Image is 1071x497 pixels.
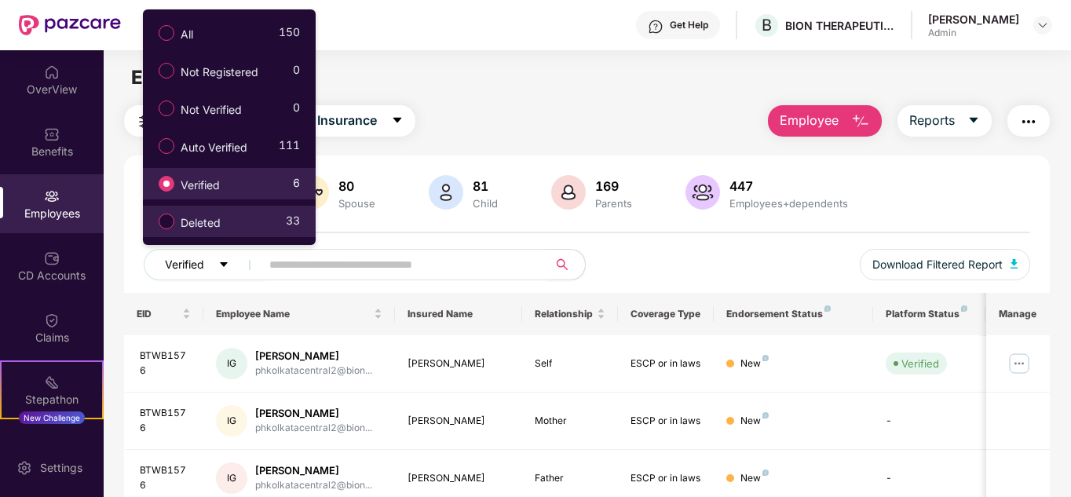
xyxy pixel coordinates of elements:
[535,308,594,320] span: Relationship
[726,308,861,320] div: Endorsement Status
[174,177,226,194] span: Verified
[470,178,501,194] div: 81
[44,312,60,328] img: svg+xml;base64,PHN2ZyBpZD0iQ2xhaW0iIHhtbG5zPSJodHRwOi8vd3d3LnczLm9yZy8yMDAwL3N2ZyIgd2lkdGg9IjIwIi...
[429,175,463,210] img: svg+xml;base64,PHN2ZyB4bWxucz0iaHR0cDovL3d3dy53My5vcmcvMjAwMC9zdmciIHhtbG5zOnhsaW5rPSJodHRwOi8vd3...
[535,356,605,371] div: Self
[785,18,895,33] div: BION THERAPEUTICS ([GEOGRAPHIC_DATA]) PRIVATE LIMITED
[851,112,870,131] img: svg+xml;base64,PHN2ZyB4bWxucz0iaHR0cDovL3d3dy53My5vcmcvMjAwMC9zdmciIHhtbG5zOnhsaW5rPSJodHRwOi8vd3...
[44,188,60,204] img: svg+xml;base64,PHN2ZyBpZD0iRW1wbG95ZWVzIiB4bWxucz0iaHR0cDovL3d3dy53My5vcmcvMjAwMC9zdmciIHdpZHRoPS...
[631,414,701,429] div: ESCP or in laws
[986,293,1050,335] th: Manage
[335,197,378,210] div: Spouse
[279,137,300,159] span: 111
[648,19,663,35] img: svg+xml;base64,PHN2ZyBpZD0iSGVscC0zMngzMiIgeG1sbnM9Imh0dHA6Ly93d3cudzMub3JnLzIwMDAvc3ZnIiB3aWR0aD...
[222,105,415,137] button: Group Health Insurancecaret-down
[873,393,985,450] td: -
[685,175,720,210] img: svg+xml;base64,PHN2ZyB4bWxucz0iaHR0cDovL3d3dy53My5vcmcvMjAwMC9zdmciIHhtbG5zOnhsaW5rPSJodHRwOi8vd3...
[174,214,227,232] span: Deleted
[174,101,248,119] span: Not Verified
[726,178,851,194] div: 447
[408,414,510,429] div: [PERSON_NAME]
[216,462,247,494] div: IG
[872,256,1003,273] span: Download Filtered Report
[551,175,586,210] img: svg+xml;base64,PHN2ZyB4bWxucz0iaHR0cDovL3d3dy53My5vcmcvMjAwMC9zdmciIHhtbG5zOnhsaW5rPSJodHRwOi8vd3...
[740,356,769,371] div: New
[35,460,87,476] div: Settings
[740,414,769,429] div: New
[174,139,254,156] span: Auto Verified
[546,258,577,271] span: search
[174,26,199,43] span: All
[255,406,372,421] div: [PERSON_NAME]
[631,471,701,486] div: ESCP or in laws
[255,349,372,364] div: [PERSON_NAME]
[44,250,60,266] img: svg+xml;base64,PHN2ZyBpZD0iQ0RfQWNjb3VudHMiIGRhdGEtbmFtZT0iQ0QgQWNjb3VudHMiIHhtbG5zPSJodHRwOi8vd3...
[137,308,180,320] span: EID
[293,99,300,122] span: 0
[408,356,510,371] div: [PERSON_NAME]
[165,256,204,273] span: Verified
[335,178,378,194] div: 80
[255,478,372,493] div: phkolkatacentral2@bion...
[131,66,234,89] span: Employees
[391,114,404,128] span: caret-down
[216,348,247,379] div: IG
[886,308,972,320] div: Platform Status
[19,411,85,424] div: New Challenge
[780,111,839,130] span: Employee
[140,463,192,493] div: BTWB1576
[928,27,1019,39] div: Admin
[1007,351,1032,376] img: manageButton
[203,293,395,335] th: Employee Name
[470,197,501,210] div: Child
[726,197,851,210] div: Employees+dependents
[768,105,882,137] button: Employee
[174,64,265,81] span: Not Registered
[286,212,300,235] span: 33
[967,114,980,128] span: caret-down
[293,61,300,84] span: 0
[860,249,1031,280] button: Download Filtered Report
[2,392,102,407] div: Stepathon
[44,375,60,390] img: svg+xml;base64,PHN2ZyB4bWxucz0iaHR0cDovL3d3dy53My5vcmcvMjAwMC9zdmciIHdpZHRoPSIyMSIgaGVpZ2h0PSIyMC...
[762,355,769,361] img: svg+xml;base64,PHN2ZyB4bWxucz0iaHR0cDovL3d3dy53My5vcmcvMjAwMC9zdmciIHdpZHRoPSI4IiBoZWlnaHQ9IjgiIH...
[216,308,371,320] span: Employee Name
[124,293,204,335] th: EID
[1011,259,1018,269] img: svg+xml;base64,PHN2ZyB4bWxucz0iaHR0cDovL3d3dy53My5vcmcvMjAwMC9zdmciIHhtbG5zOnhsaW5rPSJodHRwOi8vd3...
[740,471,769,486] div: New
[44,126,60,142] img: svg+xml;base64,PHN2ZyBpZD0iQmVuZWZpdHMiIHhtbG5zPSJodHRwOi8vd3d3LnczLm9yZy8yMDAwL3N2ZyIgd2lkdGg9Ij...
[124,105,207,137] button: Filters
[618,293,714,335] th: Coverage Type
[255,463,372,478] div: [PERSON_NAME]
[535,471,605,486] div: Father
[44,64,60,80] img: svg+xml;base64,PHN2ZyBpZD0iSG9tZSIgeG1sbnM9Imh0dHA6Ly93d3cudzMub3JnLzIwMDAvc3ZnIiB3aWR0aD0iMjAiIG...
[546,249,586,280] button: search
[140,406,192,436] div: BTWB1576
[631,356,701,371] div: ESCP or in laws
[218,259,229,272] span: caret-down
[592,178,635,194] div: 169
[762,470,769,476] img: svg+xml;base64,PHN2ZyB4bWxucz0iaHR0cDovL3d3dy53My5vcmcvMjAwMC9zdmciIHdpZHRoPSI4IiBoZWlnaHQ9IjgiIH...
[901,356,939,371] div: Verified
[44,437,60,452] img: svg+xml;base64,PHN2ZyBpZD0iRW5kb3JzZW1lbnRzIiB4bWxucz0iaHR0cDovL3d3dy53My5vcmcvMjAwMC9zdmciIHdpZH...
[136,112,155,131] img: svg+xml;base64,PHN2ZyB4bWxucz0iaHR0cDovL3d3dy53My5vcmcvMjAwMC9zdmciIHdpZHRoPSIyNCIgaGVpZ2h0PSIyNC...
[1036,19,1049,31] img: svg+xml;base64,PHN2ZyBpZD0iRHJvcGRvd24tMzJ4MzIiIHhtbG5zPSJodHRwOi8vd3d3LnczLm9yZy8yMDAwL3N2ZyIgd2...
[255,364,372,378] div: phkolkatacentral2@bion...
[762,412,769,418] img: svg+xml;base64,PHN2ZyB4bWxucz0iaHR0cDovL3d3dy53My5vcmcvMjAwMC9zdmciIHdpZHRoPSI4IiBoZWlnaHQ9IjgiIH...
[255,421,372,436] div: phkolkatacentral2@bion...
[16,460,32,476] img: svg+xml;base64,PHN2ZyBpZD0iU2V0dGluZy0yMHgyMCIgeG1sbnM9Imh0dHA6Ly93d3cudzMub3JnLzIwMDAvc3ZnIiB3aW...
[909,111,955,130] span: Reports
[762,16,772,35] span: B
[670,19,708,31] div: Get Help
[19,15,121,35] img: New Pazcare Logo
[897,105,992,137] button: Reportscaret-down
[216,405,247,437] div: IG
[592,197,635,210] div: Parents
[279,24,300,46] span: 150
[535,414,605,429] div: Mother
[144,249,266,280] button: Verifiedcaret-down
[395,293,523,335] th: Insured Name
[408,471,510,486] div: [PERSON_NAME]
[140,349,192,378] div: BTWB1576
[1019,112,1038,131] img: svg+xml;base64,PHN2ZyB4bWxucz0iaHR0cDovL3d3dy53My5vcmcvMjAwMC9zdmciIHdpZHRoPSIyNCIgaGVpZ2h0PSIyNC...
